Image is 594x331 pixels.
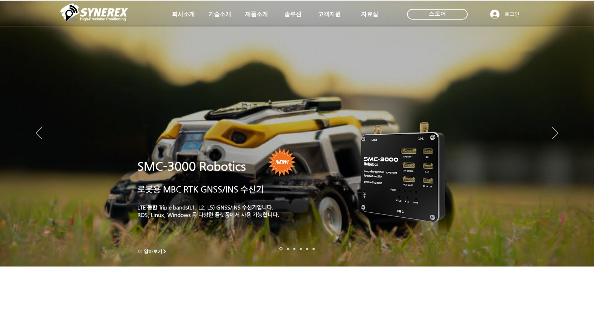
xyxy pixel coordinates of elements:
[239,7,274,21] a: 제품소개
[318,11,341,18] span: 고객지원
[202,7,238,21] a: 기술소개
[361,11,378,18] span: 자료실
[172,11,195,18] span: 회사소개
[552,127,558,140] button: 다음
[313,248,315,250] a: 정밀농업
[279,247,283,250] a: 로봇- SMC 2000
[407,9,468,20] div: 스토어
[277,247,317,250] nav: 슬라이드
[502,11,522,18] span: 로그인
[485,7,524,21] button: 로그인
[245,11,268,18] span: 제품소개
[311,7,347,21] a: 고객지원
[135,247,171,256] a: 더 알아보기
[166,7,201,21] a: 회사소개
[137,204,274,210] a: LTE 통합 Triple bands(L1, L2, L5) GNSS/INS 수신기입니다.
[138,248,163,255] span: 더 알아보기
[275,7,311,21] a: 솔루션
[60,2,128,23] img: 씨너렉스_White_simbol_대지 1.png
[137,212,279,218] a: ROS, Linux, Windows 등 다양한 플랫폼에서 사용 가능합니다.
[137,185,264,194] a: 로봇용 MBC RTK GNSS/INS 수신기
[284,11,301,18] span: 솔루션
[429,10,446,18] span: 스토어
[36,127,42,140] button: 이전
[306,248,308,250] a: 로봇
[137,160,246,173] a: SMC-3000 Robotics
[352,7,387,21] a: 자료실
[208,11,231,18] span: 기술소개
[351,112,456,231] img: KakaoTalk_20241224_155801212.png
[287,248,289,250] a: 드론 8 - SMC 2000
[293,248,295,250] a: 측량 IoT
[300,248,302,250] a: 자율주행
